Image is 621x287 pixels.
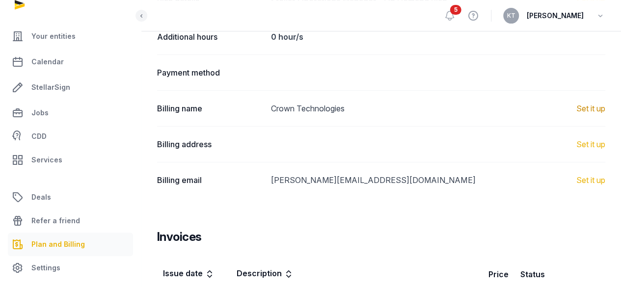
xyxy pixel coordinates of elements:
[271,32,303,42] strong: 0 hour/s
[8,233,133,256] a: Plan and Billing
[157,174,263,186] dt: Billing email
[31,30,76,42] span: Your entities
[31,56,64,68] span: Calendar
[31,191,51,203] span: Deals
[271,174,605,186] dd: [PERSON_NAME][EMAIL_ADDRESS][DOMAIN_NAME]
[507,13,515,19] span: KT
[8,209,133,233] a: Refer a friend
[236,267,293,281] div: Description
[31,238,85,250] span: Plan and Billing
[576,103,605,114] a: Set it up
[8,25,133,48] a: Your entities
[157,103,263,114] dt: Billing name
[31,262,60,274] span: Settings
[8,185,133,209] a: Deals
[8,127,133,146] a: CDD
[31,107,49,119] span: Jobs
[157,67,263,78] dt: Payment method
[157,229,201,245] h3: Invoices
[157,138,263,150] dt: Billing address
[576,138,605,150] a: Set it up
[31,215,80,227] span: Refer a friend
[8,148,133,172] a: Services
[31,81,70,93] span: StellarSign
[8,101,133,125] a: Jobs
[450,5,461,15] span: 5
[503,8,519,24] button: KT
[8,76,133,99] a: StellarSign
[527,10,584,22] span: [PERSON_NAME]
[444,173,621,287] iframe: Chat Widget
[31,130,47,142] span: CDD
[163,267,215,281] div: Issue date
[8,256,133,280] a: Settings
[8,50,133,74] a: Calendar
[157,31,263,43] dt: Additional hours
[271,103,605,114] dd: Crown Technologies
[31,154,62,166] span: Services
